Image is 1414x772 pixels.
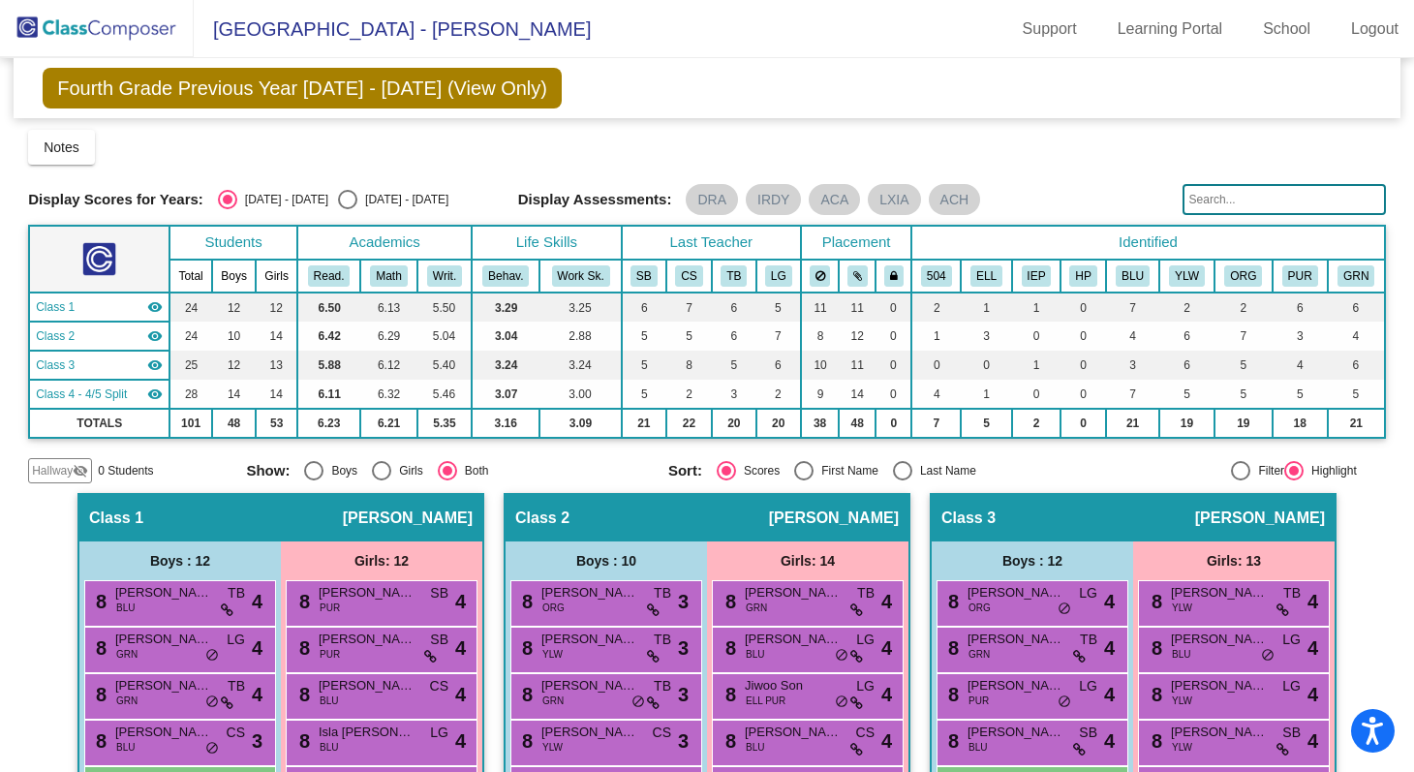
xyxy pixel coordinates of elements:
span: Class 1 [89,509,143,528]
span: [PERSON_NAME] [115,583,212,602]
td: 4 [1273,351,1328,380]
td: 5 [1214,380,1273,409]
span: 8 [294,637,310,659]
td: 2 [666,380,712,409]
td: 0 [1060,293,1106,322]
span: GRN [116,647,138,662]
span: [PERSON_NAME] [343,509,473,528]
span: LG [1282,630,1301,650]
th: Yellow Team [1159,260,1214,293]
td: 5.50 [417,293,472,322]
span: Fourth Grade Previous Year [DATE] - [DATE] (View Only) [43,68,562,108]
td: 5 [1328,380,1385,409]
span: 4 [455,680,466,709]
td: 3.16 [472,409,539,438]
button: HP [1069,265,1096,287]
div: Boys [323,462,357,479]
span: 4 [252,587,262,616]
span: LG [1282,676,1301,696]
a: School [1247,14,1326,45]
span: LG [856,676,875,696]
span: ORG [542,601,565,615]
td: 21 [1106,409,1159,438]
td: 5 [1273,380,1328,409]
td: 14 [839,380,876,409]
td: 12 [212,351,256,380]
td: 11 [839,293,876,322]
mat-radio-group: Select an option [246,461,653,480]
th: Purple Team [1273,260,1328,293]
button: 504 [921,265,952,287]
mat-icon: visibility [147,357,163,373]
td: 6 [1273,293,1328,322]
td: 22 [666,409,712,438]
td: 6.23 [297,409,360,438]
th: Placement [801,226,911,260]
div: Both [457,462,489,479]
td: 21 [622,409,666,438]
span: LG [856,630,875,650]
span: 4 [1104,587,1115,616]
span: PUR [320,601,340,615]
span: [GEOGRAPHIC_DATA] - [PERSON_NAME] [194,14,591,45]
td: 7 [1106,293,1159,322]
td: 2 [1159,293,1214,322]
span: [PERSON_NAME] [115,676,212,695]
span: [PERSON_NAME] [1171,630,1268,649]
td: 38 [801,409,839,438]
a: Support [1007,14,1092,45]
span: [PERSON_NAME] [968,630,1064,649]
td: 5 [712,351,756,380]
td: 6 [1159,322,1214,351]
span: [PERSON_NAME] [745,583,842,602]
td: 3.00 [539,380,621,409]
span: Class 4 - 4/5 Split [36,386,127,403]
span: do_not_disturb_alt [835,648,848,664]
button: Writ. [427,265,462,287]
span: [PERSON_NAME] [1171,676,1268,695]
span: 0 Students [98,462,153,479]
div: Last Name [912,462,976,479]
th: Serena Brar [622,260,666,293]
span: [PERSON_NAME] [1195,509,1325,528]
td: 19 [1159,409,1214,438]
span: 4 [1307,587,1318,616]
span: [PERSON_NAME] [769,509,899,528]
td: 24 [169,293,212,322]
td: 6 [622,293,666,322]
td: 5.88 [297,351,360,380]
td: 0 [1012,322,1060,351]
div: Filter [1250,462,1284,479]
div: [DATE] - [DATE] [237,191,328,208]
span: 8 [517,637,533,659]
span: [PERSON_NAME] [968,676,1064,695]
td: 4 [1328,322,1385,351]
td: 25 [169,351,212,380]
mat-chip: ACH [929,184,981,215]
span: TB [654,583,671,603]
div: Girls: 13 [1133,541,1335,580]
td: TOTALS [29,409,169,438]
td: 0 [1060,351,1106,380]
td: 10 [801,351,839,380]
div: [DATE] - [DATE] [357,191,448,208]
td: 1 [961,293,1012,322]
span: [PERSON_NAME] [115,630,212,649]
td: 2 [1214,293,1273,322]
td: 3.07 [472,380,539,409]
th: Health Plan [1060,260,1106,293]
span: LG [1079,676,1097,696]
span: 8 [91,637,107,659]
th: Academics [297,226,472,260]
div: Boys : 12 [932,541,1133,580]
td: 6 [712,293,756,322]
div: Girls: 14 [707,541,908,580]
span: [PERSON_NAME] [968,583,1064,602]
span: Notes [44,139,79,155]
td: 7 [666,293,712,322]
td: 5.40 [417,351,472,380]
th: 504 Plan [911,260,961,293]
mat-radio-group: Select an option [668,461,1075,480]
td: 14 [256,380,297,409]
td: 2 [1012,409,1060,438]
